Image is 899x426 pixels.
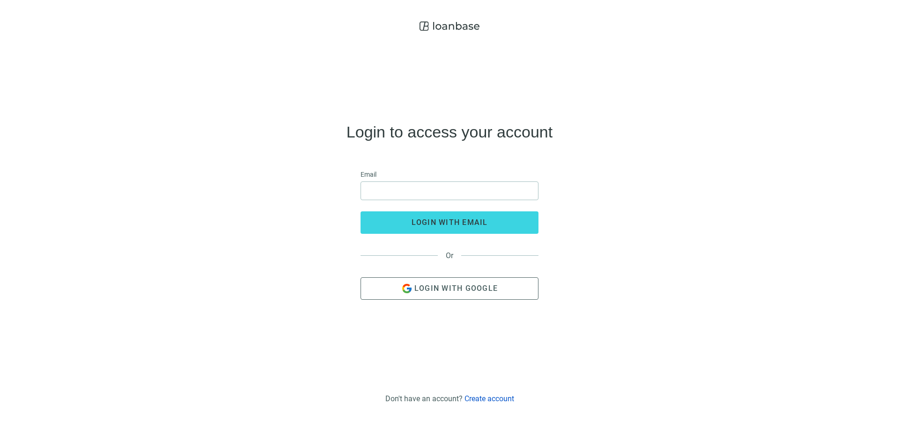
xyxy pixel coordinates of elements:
[361,277,538,300] button: Login with Google
[346,124,553,139] h4: Login to access your account
[464,394,514,403] a: Create account
[361,211,538,234] button: login with email
[385,394,514,403] div: Don't have an account?
[414,284,498,293] span: Login with Google
[438,251,461,260] span: Or
[412,218,488,227] span: login with email
[361,169,376,180] span: Email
